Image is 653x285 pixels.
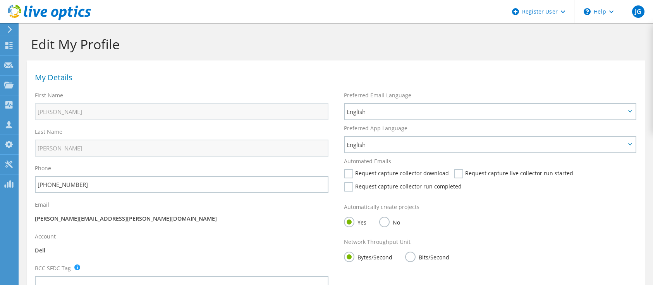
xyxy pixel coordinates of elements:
span: English [347,107,626,116]
label: Account [35,233,56,240]
label: Automatically create projects [344,203,419,211]
label: Preferred App Language [344,124,407,132]
label: Request capture collector download [344,169,449,178]
label: Last Name [35,128,62,136]
label: Bytes/Second [344,252,392,261]
label: Phone [35,164,51,172]
p: [PERSON_NAME][EMAIL_ADDRESS][PERSON_NAME][DOMAIN_NAME] [35,214,328,223]
h1: My Details [35,74,634,81]
label: Automated Emails [344,157,391,165]
label: Request capture live collector run started [454,169,573,178]
span: English [347,140,626,149]
label: Request capture collector run completed [344,182,462,192]
label: Yes [344,217,366,226]
label: Network Throughput Unit [344,238,411,246]
svg: \n [584,8,591,15]
label: Email [35,201,49,209]
label: BCC SFDC Tag [35,264,71,272]
label: Bits/Second [405,252,449,261]
label: First Name [35,92,63,99]
label: No [379,217,400,226]
span: JG [632,5,644,18]
p: Dell [35,246,328,255]
label: Preferred Email Language [344,92,411,99]
h1: Edit My Profile [31,36,638,52]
